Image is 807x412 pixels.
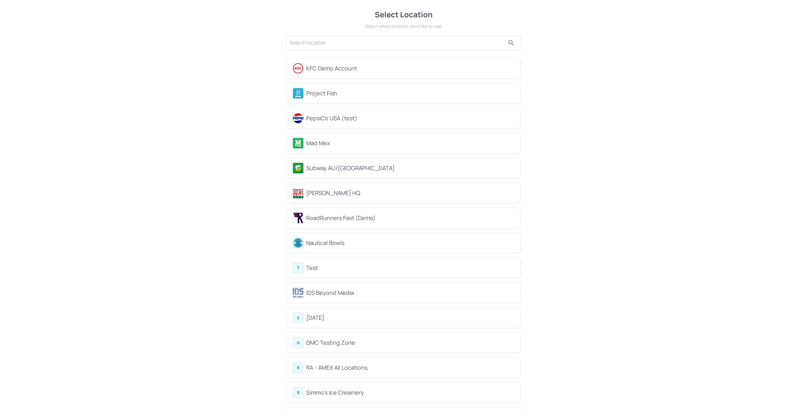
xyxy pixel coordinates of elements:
img: avatar [293,88,303,99]
div: Test [306,264,514,272]
button: search [505,37,518,49]
input: Search location [289,38,505,48]
div: Simmo's Ice Creamery [306,388,514,397]
div: PepsiCo USA (test) [306,114,514,122]
img: avatar [293,238,303,248]
div: RoadRunners Fast (Demo) [306,214,514,222]
div: Select which location you’d like to use. [285,23,522,29]
img: avatar [293,63,303,74]
div: Select Location [285,9,522,20]
div: R [293,362,304,373]
div: Nautical Bowls [306,239,514,247]
img: avatar [293,138,303,148]
div: IDS Beyond Media [306,289,514,297]
div: Subway AU/[GEOGRAPHIC_DATA] [306,164,514,172]
div: [PERSON_NAME] HQ [306,189,514,197]
div: Project Fish [306,89,514,98]
div: S [293,387,304,398]
div: D [293,337,304,348]
img: avatar [293,188,303,198]
img: avatar [293,113,303,123]
div: KFC Demo Account [306,64,514,73]
div: DMC Testing Zone [306,338,514,347]
div: RA - AMEX All Locations [306,363,514,372]
img: avatar [293,288,303,298]
div: 2 [293,312,304,323]
img: avatar [293,163,303,173]
div: Mad Mex [306,139,514,147]
img: avatar [293,213,303,223]
div: [DATE] [306,313,514,322]
div: T [293,262,304,273]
